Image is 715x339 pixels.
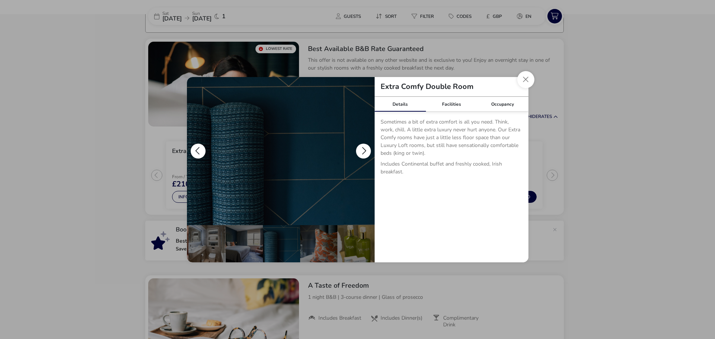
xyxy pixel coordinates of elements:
div: Occupancy [477,97,528,112]
h2: Extra Comfy Double Room [375,83,480,90]
button: Close dialog [517,71,534,88]
p: Includes Continental buffet and freshly cooked, Irish breakfast. [381,160,522,179]
div: Details [375,97,426,112]
p: Sometimes a bit of extra comfort is all you need. Think, work, chill. A little extra luxury never... [381,118,522,160]
div: details [187,77,528,262]
div: Facilities [426,97,477,112]
img: 47ad9300774b067c0d17e568e8678bad44163463f9b4073f0699ab9bef7ca0cd [187,77,375,225]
